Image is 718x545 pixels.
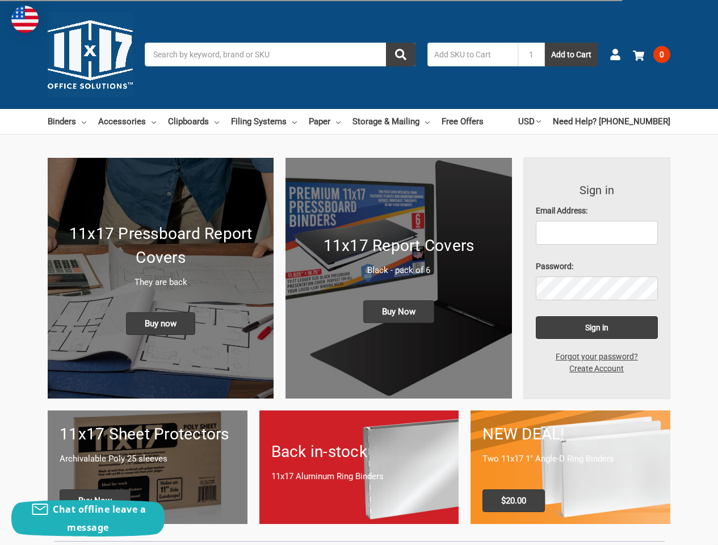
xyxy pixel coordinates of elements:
h1: NEW DEAL! [482,422,658,446]
img: 11x17.com [48,12,133,97]
a: 0 [633,40,670,69]
p: 11x17 Aluminum Ring Binders [271,470,447,483]
p: Archivalable Poly 25 sleeves [60,452,236,466]
h1: 11x17 Report Covers [297,234,499,258]
span: 0 [653,46,670,63]
label: Email Address: [536,205,658,217]
a: USD [518,109,541,134]
input: Search by keyword, brand or SKU [145,43,415,66]
a: Clipboards [168,109,219,134]
h1: Back in-stock [271,440,447,464]
span: Buy Now [60,489,131,512]
p: Black - pack of 6 [297,264,499,277]
a: Paper [309,109,341,134]
a: Create Account [563,363,630,375]
a: 11x17 sheet protectors 11x17 Sheet Protectors Archivalable Poly 25 sleeves Buy Now [48,410,247,523]
a: Forgot your password? [549,351,644,363]
p: Two 11x17 1" Angle-D Ring Binders [482,452,658,466]
h3: Sign in [536,182,658,199]
span: Buy Now [363,300,434,323]
h1: 11x17 Pressboard Report Covers [60,222,262,270]
a: Back in-stock 11x17 Aluminum Ring Binders [259,410,459,523]
button: Add to Cart [545,43,598,66]
span: Buy now [126,312,195,335]
img: 11x17 Report Covers [285,158,511,399]
h1: 11x17 Sheet Protectors [60,422,236,446]
button: Chat offline leave a message [11,500,165,536]
p: They are back [60,276,262,289]
img: duty and tax information for United States [11,6,39,33]
a: 11x17 Report Covers 11x17 Report Covers Black - pack of 6 Buy Now [285,158,511,399]
a: 11x17 Binder 2-pack only $20.00 NEW DEAL! Two 11x17 1" Angle-D Ring Binders $20.00 [471,410,670,523]
a: Storage & Mailing [352,109,430,134]
span: $20.00 [482,489,545,512]
a: Free Offers [442,109,484,134]
a: New 11x17 Pressboard Binders 11x17 Pressboard Report Covers They are back Buy now [48,158,274,399]
span: Chat offline leave a message [53,503,146,534]
img: New 11x17 Pressboard Binders [48,158,274,399]
a: Binders [48,109,86,134]
input: Add SKU to Cart [427,43,518,66]
a: Need Help? [PHONE_NUMBER] [553,109,670,134]
input: Sign in [536,316,658,339]
label: Password: [536,261,658,272]
a: Filing Systems [231,109,297,134]
a: Accessories [98,109,156,134]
